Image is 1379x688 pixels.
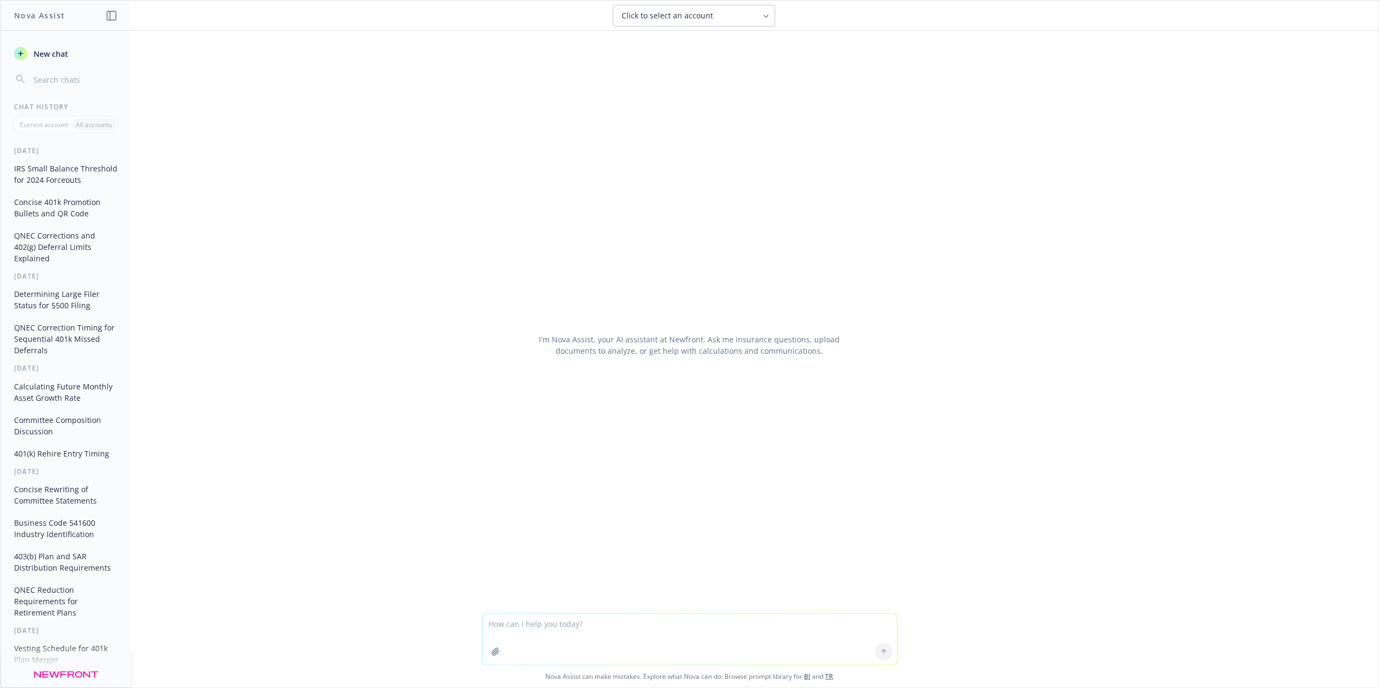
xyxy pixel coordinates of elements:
[31,72,117,87] input: Search chats
[19,120,68,129] p: Current account
[1,272,130,281] div: [DATE]
[1,363,130,373] div: [DATE]
[10,445,122,462] button: 401(k) Rehire Entry Timing
[1,146,130,155] div: [DATE]
[1,102,130,111] div: Chat History
[10,319,122,359] button: QNEC Correction Timing for Sequential 401k Missed Deferrals
[10,378,122,407] button: Calculating Future Monthly Asset Growth Rate
[826,672,834,681] a: TR
[10,160,122,189] button: IRS Small Balance Threshold for 2024 Forceouts
[10,547,122,577] button: 403(b) Plan and SAR Distribution Requirements
[1,673,130,682] div: More than a week ago
[10,411,122,440] button: Committee Composition Discussion
[10,480,122,510] button: Concise Rewriting of Committee Statements
[76,120,112,129] p: All accounts
[31,48,68,59] span: New chat
[622,10,714,21] span: Click to select an account
[10,581,122,621] button: QNEC Reduction Requirements for Retirement Plans
[10,44,122,63] button: New chat
[10,514,122,543] button: Business Code 541600 Industry Identification
[10,227,122,267] button: QNEC Corrections and 402(g) Deferral Limits Explained
[537,333,842,356] div: I'm Nova Assist, your AI assistant at Newfront. Ask me insurance questions, upload documents to a...
[10,285,122,314] button: Determining Large Filer Status for 5500 Filing
[804,672,811,681] a: BI
[10,639,122,669] button: Vesting Schedule for 401k Plan Merger
[14,10,65,21] h1: Nova Assist
[10,193,122,222] button: Concise 401k Promotion Bullets and QR Code
[613,5,775,27] button: Click to select an account
[1,467,130,476] div: [DATE]
[1,626,130,635] div: [DATE]
[5,665,1374,687] span: Nova Assist can make mistakes. Explore what Nova can do: Browse prompt library for and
